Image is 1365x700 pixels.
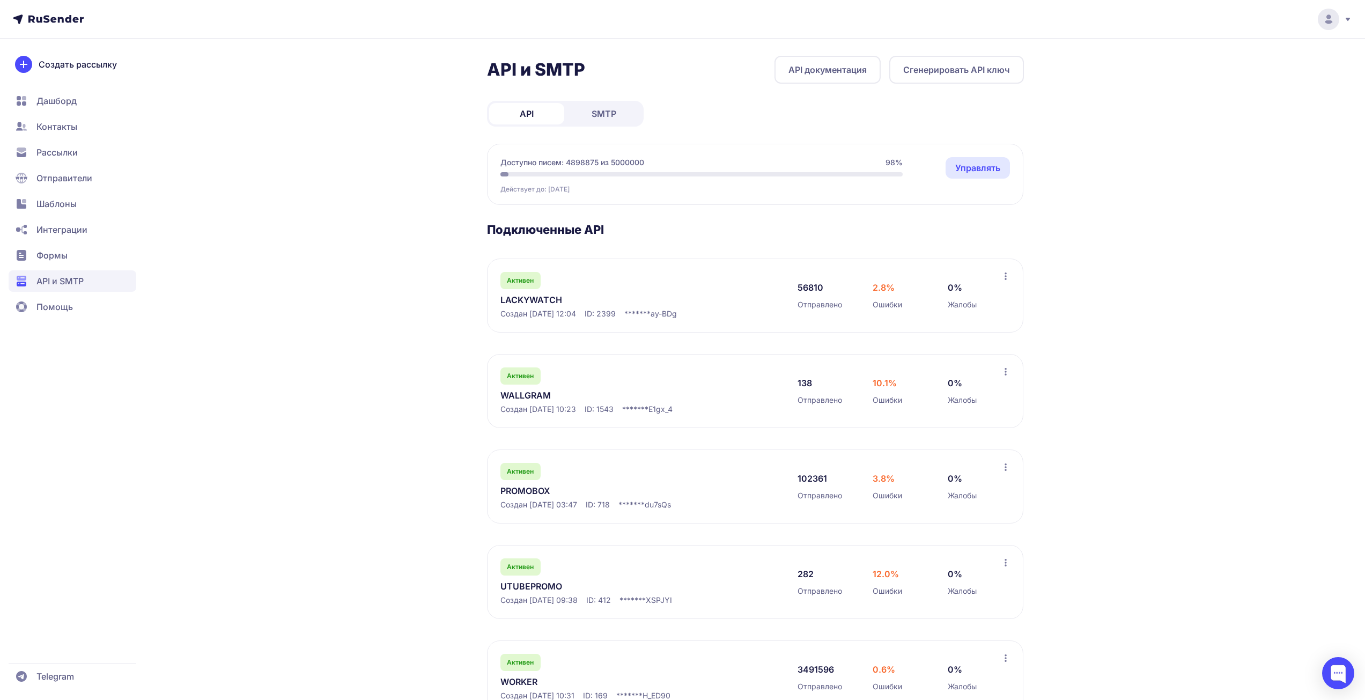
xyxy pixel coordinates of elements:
span: 0% [948,377,962,389]
span: ID: 718 [586,499,610,510]
span: 12.0% [873,568,899,580]
span: 0% [948,663,962,676]
span: Действует до: [DATE] [500,185,570,194]
a: API [489,103,564,124]
a: WALLGRAM [500,389,720,402]
span: API и SMTP [36,275,84,288]
span: Активен [507,658,534,667]
span: Ошибки [873,586,902,596]
a: WORKER [500,675,720,688]
span: Жалобы [948,490,977,501]
span: Рассылки [36,146,78,159]
span: E1gx_4 [648,404,673,415]
span: 3.8% [873,472,895,485]
span: Активен [507,372,534,380]
span: Активен [507,276,534,285]
span: ID: 412 [586,595,611,606]
span: 0% [948,281,962,294]
h2: API и SMTP [487,59,585,80]
button: Сгенерировать API ключ [889,56,1024,84]
span: 0% [948,568,962,580]
span: XSPJYI [646,595,672,606]
span: Отправлено [798,299,842,310]
span: 56810 [798,281,823,294]
span: Жалобы [948,586,977,596]
span: 98% [886,157,903,168]
span: Контакты [36,120,77,133]
span: Жалобы [948,681,977,692]
a: API документация [774,56,881,84]
a: SMTP [566,103,641,124]
a: LACKYWATCH [500,293,720,306]
span: 102361 [798,472,827,485]
span: Создан [DATE] 03:47 [500,499,577,510]
a: PROMOBOX [500,484,720,497]
span: Жалобы [948,299,977,310]
span: ay-BDg [651,308,677,319]
span: Создан [DATE] 10:23 [500,404,576,415]
span: Доступно писем: 4898875 из 5000000 [500,157,644,168]
span: Шаблоны [36,197,77,210]
span: 0% [948,472,962,485]
span: SMTP [592,107,616,120]
span: Создать рассылку [39,58,117,71]
span: ID: 2399 [585,308,616,319]
span: Активен [507,563,534,571]
span: API [520,107,534,120]
span: Интеграции [36,223,87,236]
span: du7sQs [645,499,671,510]
span: Ошибки [873,490,902,501]
span: ID: 1543 [585,404,614,415]
span: Ошибки [873,681,902,692]
span: Жалобы [948,395,977,406]
span: 138 [798,377,812,389]
a: Управлять [946,157,1010,179]
h3: Подключенные API [487,222,1024,237]
span: Создан [DATE] 09:38 [500,595,578,606]
a: Telegram [9,666,136,687]
span: Отправлено [798,586,842,596]
span: Ошибки [873,395,902,406]
span: Активен [507,467,534,476]
span: Отправители [36,172,92,185]
span: 0.6% [873,663,895,676]
span: 10.1% [873,377,897,389]
span: Telegram [36,670,74,683]
span: Отправлено [798,681,842,692]
span: Формы [36,249,68,262]
span: 2.8% [873,281,895,294]
span: Ошибки [873,299,902,310]
span: 282 [798,568,814,580]
span: Отправлено [798,395,842,406]
span: 3491596 [798,663,834,676]
span: Дашборд [36,94,77,107]
span: Помощь [36,300,73,313]
span: Отправлено [798,490,842,501]
a: UTUBEPROMO [500,580,720,593]
span: Создан [DATE] 12:04 [500,308,576,319]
